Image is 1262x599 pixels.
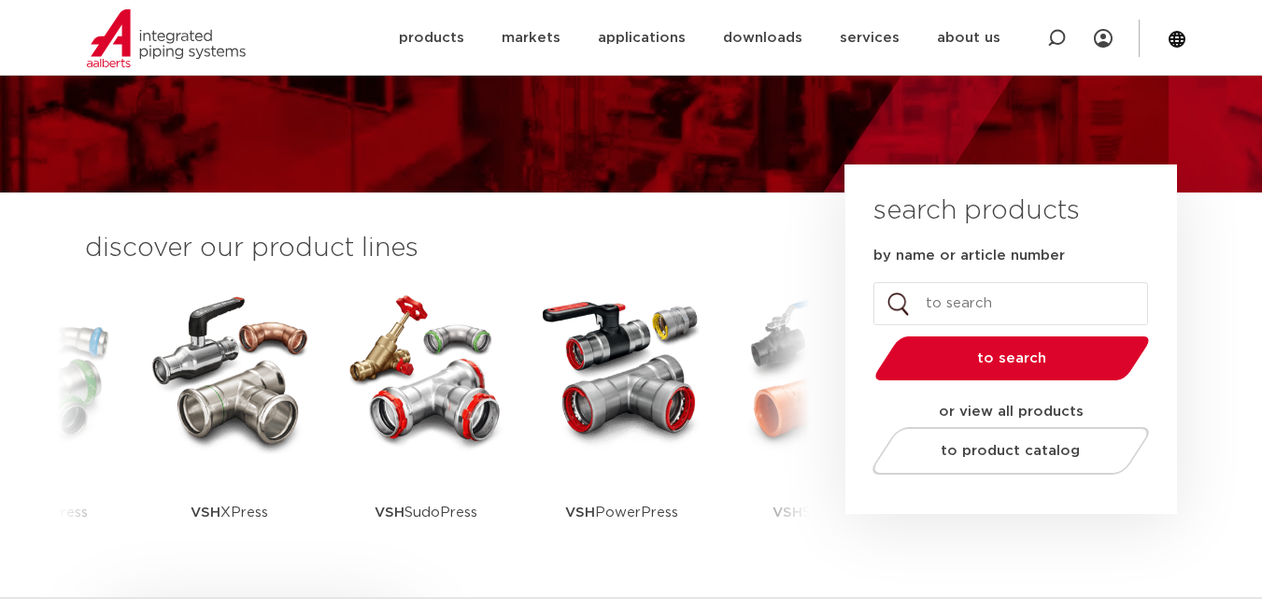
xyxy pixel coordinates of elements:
[802,506,863,520] font: Shurjoint
[723,31,802,45] font: downloads
[734,286,902,571] a: VSHShurjoint
[146,286,314,571] a: VSHXPress
[598,31,686,45] font: applications
[375,506,404,520] font: VSH
[937,31,1000,45] font: about us
[867,335,1156,382] button: to search
[867,427,1154,475] a: to product catalog
[873,198,1080,224] font: search products
[342,286,510,571] a: VSHSudoPress
[873,250,1065,264] font: by name or article number
[502,31,560,45] font: markets
[595,506,678,520] font: PowerPress
[941,444,1080,458] font: to product catalog
[840,31,900,45] font: services
[565,506,595,520] font: VSH
[939,405,1084,419] font: or view all products
[773,506,802,520] font: VSH
[538,286,706,571] a: VSHPowerPress
[85,235,418,262] font: discover our product lines
[191,506,220,520] font: VSH
[873,282,1148,325] input: to search
[399,31,464,45] font: products
[220,506,268,520] font: XPress
[977,351,1046,365] font: to search
[404,506,477,520] font: SudoPress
